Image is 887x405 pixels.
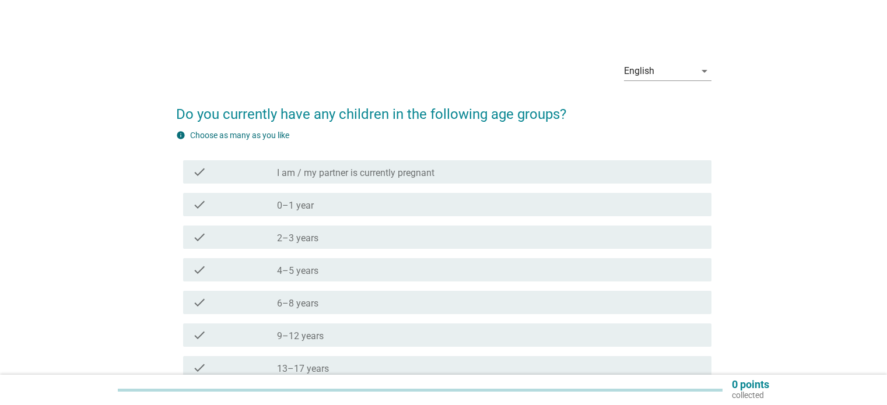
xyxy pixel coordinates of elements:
p: collected [732,390,769,400]
i: check [192,328,206,342]
i: info [176,131,185,140]
label: 13–17 years [277,363,329,375]
h2: Do you currently have any children in the following age groups? [176,92,711,125]
i: check [192,165,206,179]
i: arrow_drop_down [697,64,711,78]
i: check [192,198,206,212]
i: check [192,361,206,375]
label: 6–8 years [277,298,318,309]
i: check [192,295,206,309]
label: Choose as many as you like [190,131,289,140]
label: 0–1 year [277,200,314,212]
div: English [624,66,654,76]
label: 9–12 years [277,330,324,342]
i: check [192,263,206,277]
p: 0 points [732,379,769,390]
label: 4–5 years [277,265,318,277]
i: check [192,230,206,244]
label: I am / my partner is currently pregnant [277,167,434,179]
label: 2–3 years [277,233,318,244]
